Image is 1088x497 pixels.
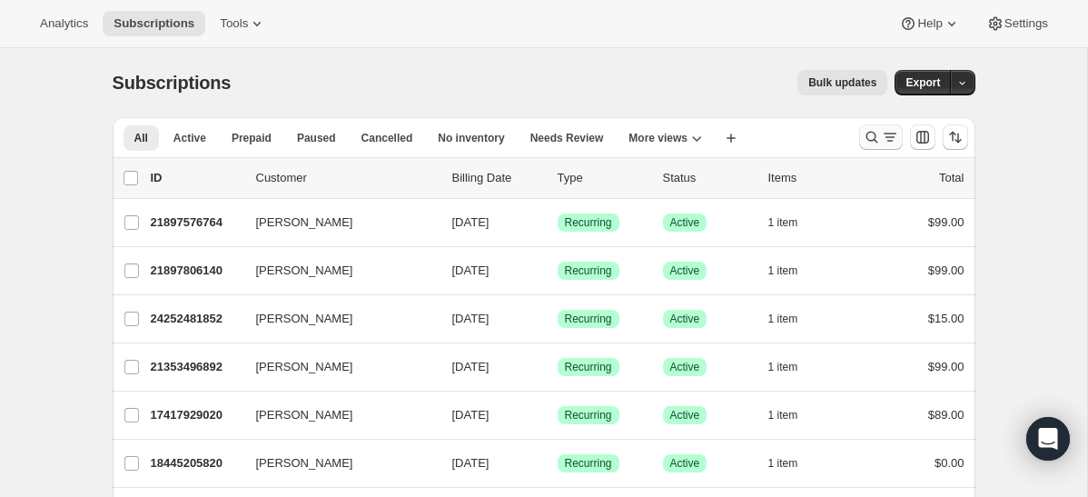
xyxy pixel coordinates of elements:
button: Export [895,70,951,95]
span: $89.00 [928,408,964,422]
span: All [134,131,148,145]
span: Recurring [565,263,612,278]
span: [DATE] [452,215,490,229]
button: Create new view [717,125,746,151]
button: Bulk updates [797,70,887,95]
button: [PERSON_NAME] [245,208,427,237]
span: Bulk updates [808,75,876,90]
span: [PERSON_NAME] [256,214,353,232]
span: Active [670,408,700,422]
span: Help [917,16,942,31]
span: Paused [297,131,336,145]
button: 1 item [768,306,818,332]
div: 17417929020[PERSON_NAME][DATE]SuccessRecurringSuccessActive1 item$89.00 [151,403,964,428]
span: [PERSON_NAME] [256,262,353,280]
button: Tools [209,11,277,36]
div: Open Intercom Messenger [1026,417,1070,461]
p: Total [939,169,964,187]
span: Active [670,312,700,326]
span: Active [173,131,206,145]
span: 1 item [768,312,798,326]
button: [PERSON_NAME] [245,304,427,333]
p: 18445205820 [151,454,242,472]
p: ID [151,169,242,187]
span: Active [670,456,700,471]
span: $15.00 [928,312,964,325]
button: Sort the results [943,124,968,150]
button: 1 item [768,210,818,235]
span: $99.00 [928,215,964,229]
span: More views [628,131,687,145]
p: Billing Date [452,169,543,187]
span: [DATE] [452,360,490,373]
button: Analytics [29,11,99,36]
button: [PERSON_NAME] [245,353,427,382]
div: Type [558,169,648,187]
div: 21897576764[PERSON_NAME][DATE]SuccessRecurringSuccessActive1 item$99.00 [151,210,964,235]
button: [PERSON_NAME] [245,401,427,430]
span: Active [670,215,700,230]
span: $0.00 [935,456,964,470]
span: [PERSON_NAME] [256,406,353,424]
span: Recurring [565,456,612,471]
p: Status [663,169,754,187]
button: Settings [975,11,1059,36]
span: Recurring [565,408,612,422]
p: Customer [256,169,438,187]
span: Analytics [40,16,88,31]
span: $99.00 [928,263,964,277]
div: Items [768,169,859,187]
span: Subscriptions [114,16,194,31]
button: 1 item [768,451,818,476]
span: Active [670,263,700,278]
span: 1 item [768,360,798,374]
span: Active [670,360,700,374]
span: $99.00 [928,360,964,373]
span: Recurring [565,360,612,374]
p: 21897806140 [151,262,242,280]
span: Prepaid [232,131,272,145]
span: Cancelled [361,131,413,145]
button: More views [618,125,713,151]
span: Needs Review [530,131,604,145]
span: [PERSON_NAME] [256,454,353,472]
button: [PERSON_NAME] [245,449,427,478]
p: 21897576764 [151,214,242,232]
span: [PERSON_NAME] [256,310,353,328]
span: 1 item [768,456,798,471]
span: [DATE] [452,263,490,277]
span: [DATE] [452,312,490,325]
div: IDCustomerBilling DateTypeStatusItemsTotal [151,169,964,187]
div: 21353496892[PERSON_NAME][DATE]SuccessRecurringSuccessActive1 item$99.00 [151,354,964,380]
span: [DATE] [452,456,490,470]
span: Export [905,75,940,90]
span: 1 item [768,408,798,422]
div: 21897806140[PERSON_NAME][DATE]SuccessRecurringSuccessActive1 item$99.00 [151,258,964,283]
span: Settings [1004,16,1048,31]
button: Search and filter results [859,124,903,150]
p: 21353496892 [151,358,242,376]
span: Subscriptions [113,73,232,93]
span: Tools [220,16,248,31]
button: Customize table column order and visibility [910,124,935,150]
button: 1 item [768,354,818,380]
span: 1 item [768,263,798,278]
button: 1 item [768,403,818,428]
p: 17417929020 [151,406,242,424]
div: 24252481852[PERSON_NAME][DATE]SuccessRecurringSuccessActive1 item$15.00 [151,306,964,332]
p: 24252481852 [151,310,242,328]
button: Help [888,11,971,36]
button: 1 item [768,258,818,283]
button: [PERSON_NAME] [245,256,427,285]
span: [DATE] [452,408,490,422]
span: 1 item [768,215,798,230]
span: No inventory [438,131,504,145]
div: 18445205820[PERSON_NAME][DATE]SuccessRecurringSuccessActive1 item$0.00 [151,451,964,476]
span: Recurring [565,215,612,230]
button: Subscriptions [103,11,205,36]
span: Recurring [565,312,612,326]
span: [PERSON_NAME] [256,358,353,376]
